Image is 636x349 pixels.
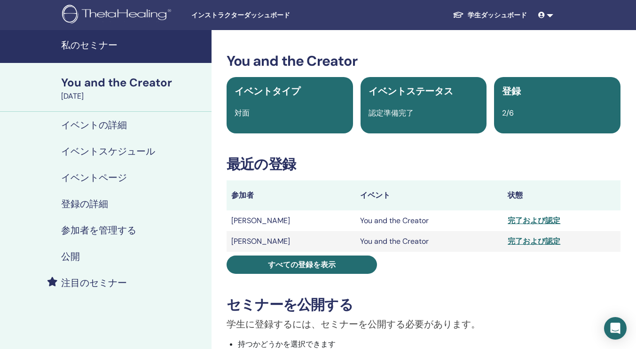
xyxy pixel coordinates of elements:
[227,180,355,210] th: 参加者
[604,317,627,340] div: Open Intercom Messenger
[191,10,332,20] span: インストラクターダッシュボード
[453,11,464,19] img: graduation-cap-white.svg
[55,75,212,102] a: You and the Creator[DATE]
[355,231,503,252] td: You and the Creator
[227,296,620,313] h3: セミナーを公開する
[227,256,377,274] a: すべての登録を表示
[61,39,206,51] h4: 私のセミナー
[61,119,127,131] h4: イベントの詳細
[61,198,108,209] h4: 登録の詳細
[61,251,80,262] h4: 公開
[445,7,534,24] a: 学生ダッシュボード
[508,215,616,226] div: 完了および認定
[369,85,453,97] span: イベントステータス
[268,260,336,270] span: すべての登録を表示
[227,210,355,231] td: [PERSON_NAME]
[61,172,127,183] h4: イベントページ
[369,108,414,118] span: 認定準備完了
[227,231,355,252] td: [PERSON_NAME]
[61,225,136,236] h4: 参加者を管理する
[508,236,616,247] div: 完了および認定
[62,5,174,26] img: logo.png
[227,156,620,173] h3: 最近の登録
[227,53,620,70] h3: You and the Creator
[61,146,155,157] h4: イベントスケジュール
[61,277,127,288] h4: 注目のセミナー
[235,85,300,97] span: イベントタイプ
[355,210,503,231] td: You and the Creator
[61,75,206,91] div: You and the Creator
[235,108,250,118] span: 対面
[503,180,620,210] th: 状態
[227,317,620,331] p: 学生に登録するには、セミナーを公開する必要があります。
[355,180,503,210] th: イベント
[502,108,514,118] span: 2/6
[502,85,521,97] span: 登録
[61,91,206,102] div: [DATE]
